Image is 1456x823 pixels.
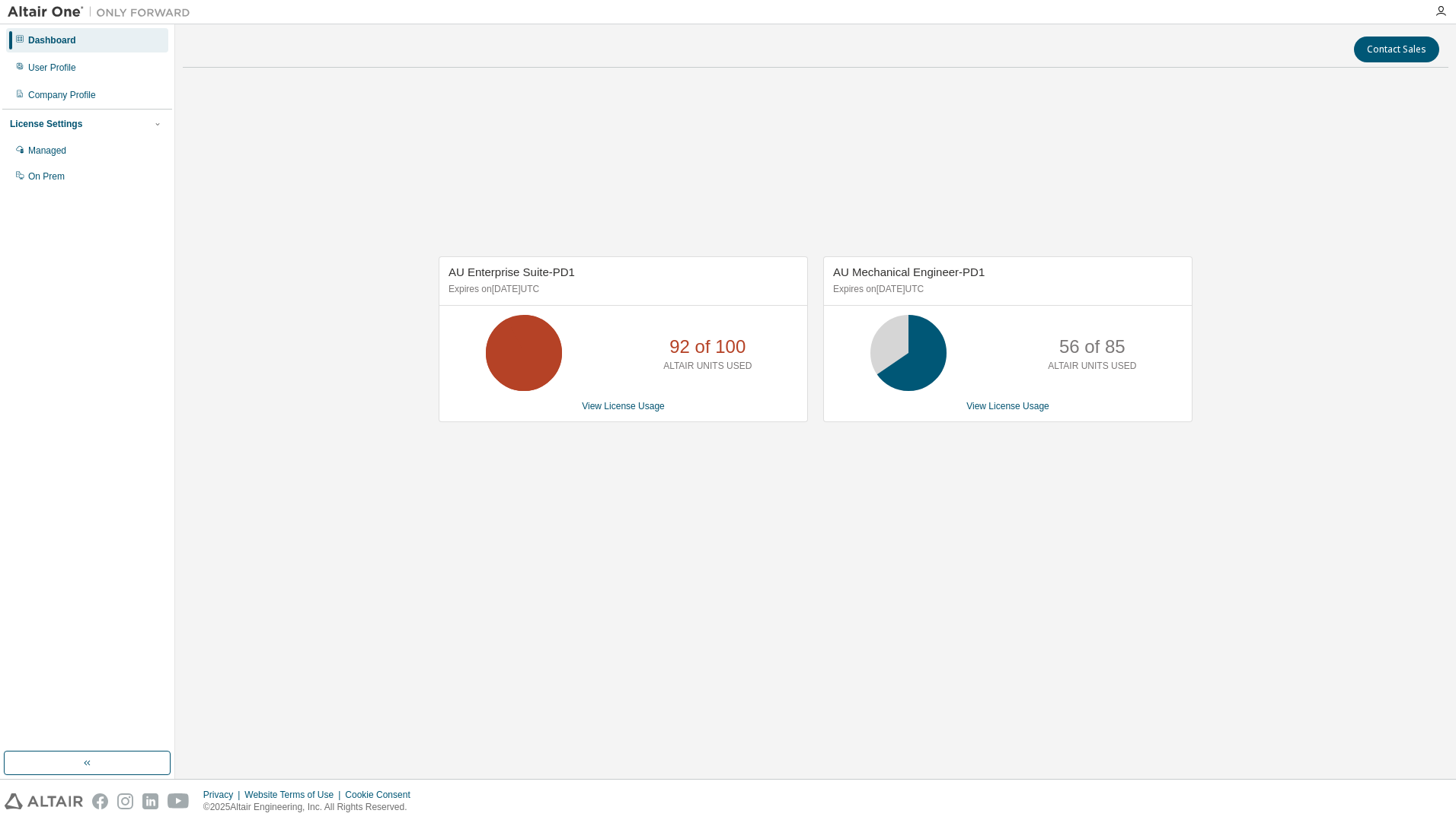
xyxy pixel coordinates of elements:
[28,145,66,157] div: Managed
[168,793,190,809] img: youtube.svg
[5,793,83,809] img: altair_logo.svg
[28,62,76,74] div: User Profile
[117,793,133,809] img: instagram.svg
[203,801,420,814] p: © 2025 Altair Engineering, Inc. All Rights Reserved.
[1354,37,1439,62] button: Contact Sales
[28,89,96,101] div: Company Profile
[142,793,158,809] img: linkedin.svg
[1048,360,1136,373] p: ALTAIR UNITS USED
[449,283,794,296] p: Expires on [DATE] UTC
[833,265,985,278] span: AU Mechanical Engineer-PD1
[663,360,752,373] p: ALTAIR UNITS USED
[10,118,82,130] div: License Settings
[669,334,746,360] p: 92 of 100
[345,789,419,801] div: Cookie Consent
[203,789,244,801] div: Privacy
[449,265,575,278] span: AU Enterprise Suite-PD1
[833,283,1179,296] p: Expires on [DATE] UTC
[244,789,345,801] div: Website Terms of Use
[8,5,198,20] img: Altair One
[966,401,1049,411] a: View License Usage
[1059,334,1126,360] p: 56 of 85
[28,170,65,183] div: On Prem
[92,793,108,809] img: facebook.svg
[582,401,665,411] a: View License Usage
[28,34,76,46] div: Dashboard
